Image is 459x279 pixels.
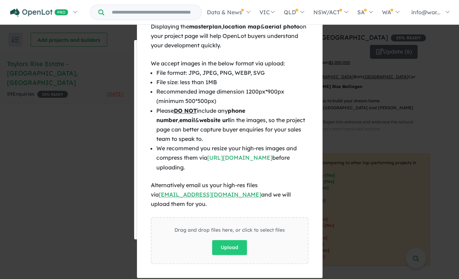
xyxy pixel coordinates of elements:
[10,8,68,17] img: Openlot PRO Logo White
[156,144,309,172] li: We recommend you resize your high-res images and compress them via before uploading.
[179,117,195,123] b: email
[174,226,285,234] div: Drag and drop files here, or click to select files
[106,5,200,20] input: Try estate name, suburb, builder or developer
[156,107,245,123] b: phone number
[156,87,309,106] li: Recommended image dimension 1200px*900px (minimum 500*500px)
[151,181,309,209] div: Alternatively email us your high-res files via and we will upload them for you.
[156,78,309,87] li: File size: less than 1MB
[151,22,309,50] div: Displaying the , & on your project page will help OpenLot buyers understand your development quic...
[156,68,309,78] li: File format: JPG, JPEG, PNG, WEBP, SVG
[223,23,260,30] b: location map
[159,191,261,198] a: [EMAIL_ADDRESS][DOMAIN_NAME]
[411,9,441,16] span: info@war...
[207,154,272,161] a: [URL][DOMAIN_NAME]
[199,117,230,123] b: website url
[265,23,299,30] b: aerial photo
[151,59,309,68] div: We accept images in the below format via upload:
[156,106,309,144] li: Please include any , & in the images, so the project page can better capture buyer enquiries for ...
[189,23,221,30] b: masterplan
[212,240,247,255] button: Upload
[174,107,197,114] u: DO NOT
